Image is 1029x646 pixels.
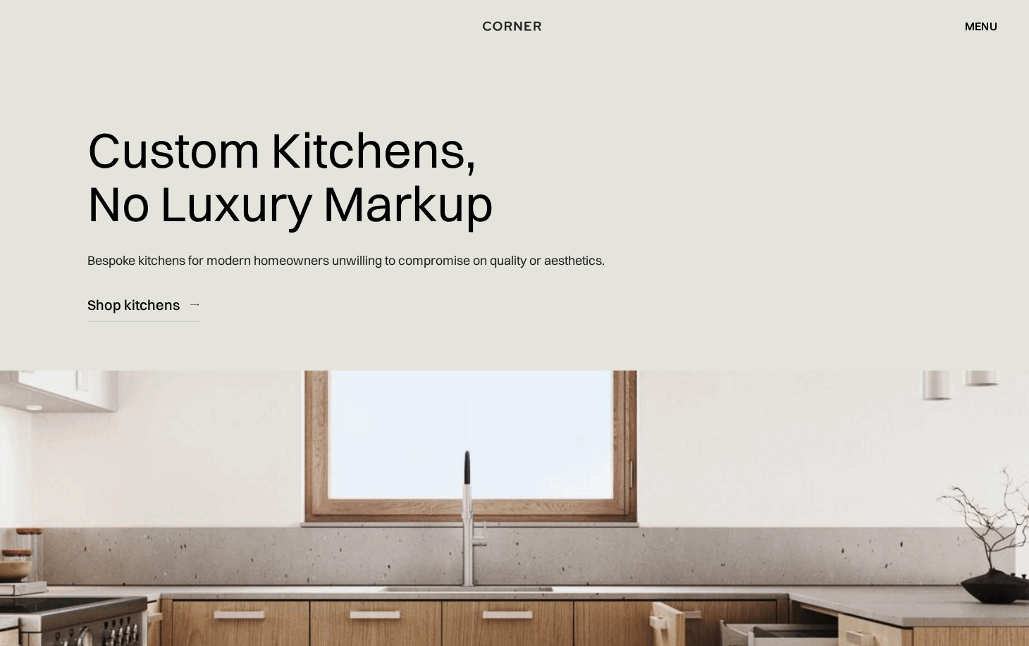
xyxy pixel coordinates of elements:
div: menu [951,14,997,38]
h1: Custom Kitchens, No Luxury Markup [87,113,493,240]
div: Shop kitchens [87,295,180,314]
div: menu [965,20,997,32]
a: home [466,17,563,35]
a: Shop kitchens [87,287,199,322]
p: Bespoke kitchens for modern homeowners unwilling to compromise on quality or aesthetics. [87,240,605,280]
